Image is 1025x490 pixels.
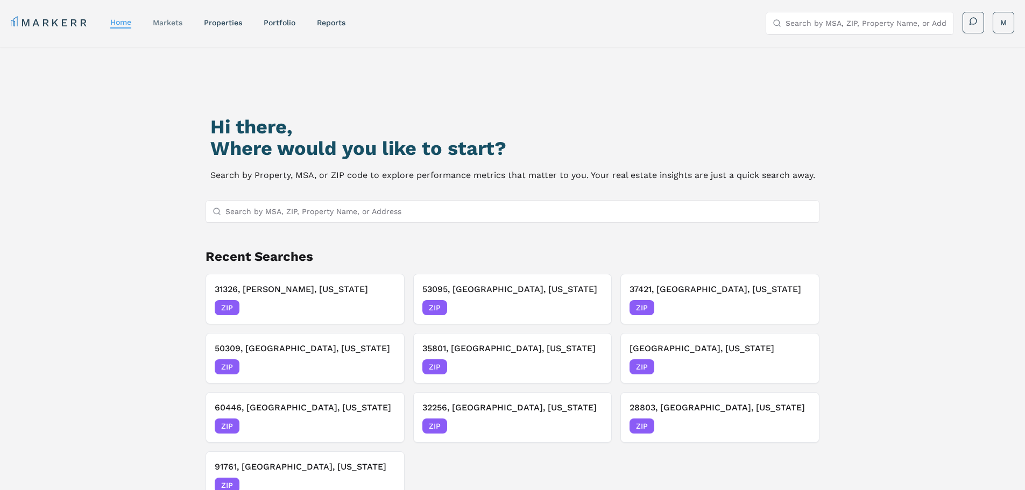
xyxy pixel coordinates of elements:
[620,274,819,324] button: 37421, [GEOGRAPHIC_DATA], [US_STATE]ZIP[DATE]
[225,201,813,222] input: Search by MSA, ZIP, Property Name, or Address
[993,12,1014,33] button: M
[210,138,815,159] h2: Where would you like to start?
[206,333,405,384] button: 50309, [GEOGRAPHIC_DATA], [US_STATE]ZIP[DATE]
[317,18,345,27] a: reports
[578,421,603,431] span: [DATE]
[630,283,810,296] h3: 37421, [GEOGRAPHIC_DATA], [US_STATE]
[153,18,182,27] a: markets
[422,300,447,315] span: ZIP
[786,421,810,431] span: [DATE]
[206,274,405,324] button: 31326, [PERSON_NAME], [US_STATE]ZIP[DATE]
[215,283,395,296] h3: 31326, [PERSON_NAME], [US_STATE]
[1000,17,1007,28] span: M
[371,361,395,372] span: [DATE]
[620,333,819,384] button: [GEOGRAPHIC_DATA], [US_STATE]ZIP[DATE]
[264,18,295,27] a: Portfolio
[786,361,810,372] span: [DATE]
[620,392,819,443] button: 28803, [GEOGRAPHIC_DATA], [US_STATE]ZIP[DATE]
[11,15,89,30] a: MARKERR
[206,248,820,265] h2: Recent Searches
[413,333,612,384] button: 35801, [GEOGRAPHIC_DATA], [US_STATE]ZIP[DATE]
[630,418,654,434] span: ZIP
[413,392,612,443] button: 32256, [GEOGRAPHIC_DATA], [US_STATE]ZIP[DATE]
[630,401,810,414] h3: 28803, [GEOGRAPHIC_DATA], [US_STATE]
[786,302,810,313] span: [DATE]
[210,116,815,138] h1: Hi there,
[206,392,405,443] button: 60446, [GEOGRAPHIC_DATA], [US_STATE]ZIP[DATE]
[413,274,612,324] button: 53095, [GEOGRAPHIC_DATA], [US_STATE]ZIP[DATE]
[371,302,395,313] span: [DATE]
[215,418,239,434] span: ZIP
[210,168,815,183] p: Search by Property, MSA, or ZIP code to explore performance metrics that matter to you. Your real...
[578,302,603,313] span: [DATE]
[215,460,395,473] h3: 91761, [GEOGRAPHIC_DATA], [US_STATE]
[786,12,947,34] input: Search by MSA, ZIP, Property Name, or Address
[422,342,603,355] h3: 35801, [GEOGRAPHIC_DATA], [US_STATE]
[215,342,395,355] h3: 50309, [GEOGRAPHIC_DATA], [US_STATE]
[204,18,242,27] a: properties
[422,418,447,434] span: ZIP
[578,361,603,372] span: [DATE]
[422,401,603,414] h3: 32256, [GEOGRAPHIC_DATA], [US_STATE]
[215,401,395,414] h3: 60446, [GEOGRAPHIC_DATA], [US_STATE]
[422,283,603,296] h3: 53095, [GEOGRAPHIC_DATA], [US_STATE]
[422,359,447,374] span: ZIP
[110,18,131,26] a: home
[630,300,654,315] span: ZIP
[371,421,395,431] span: [DATE]
[215,300,239,315] span: ZIP
[630,359,654,374] span: ZIP
[630,342,810,355] h3: [GEOGRAPHIC_DATA], [US_STATE]
[215,359,239,374] span: ZIP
